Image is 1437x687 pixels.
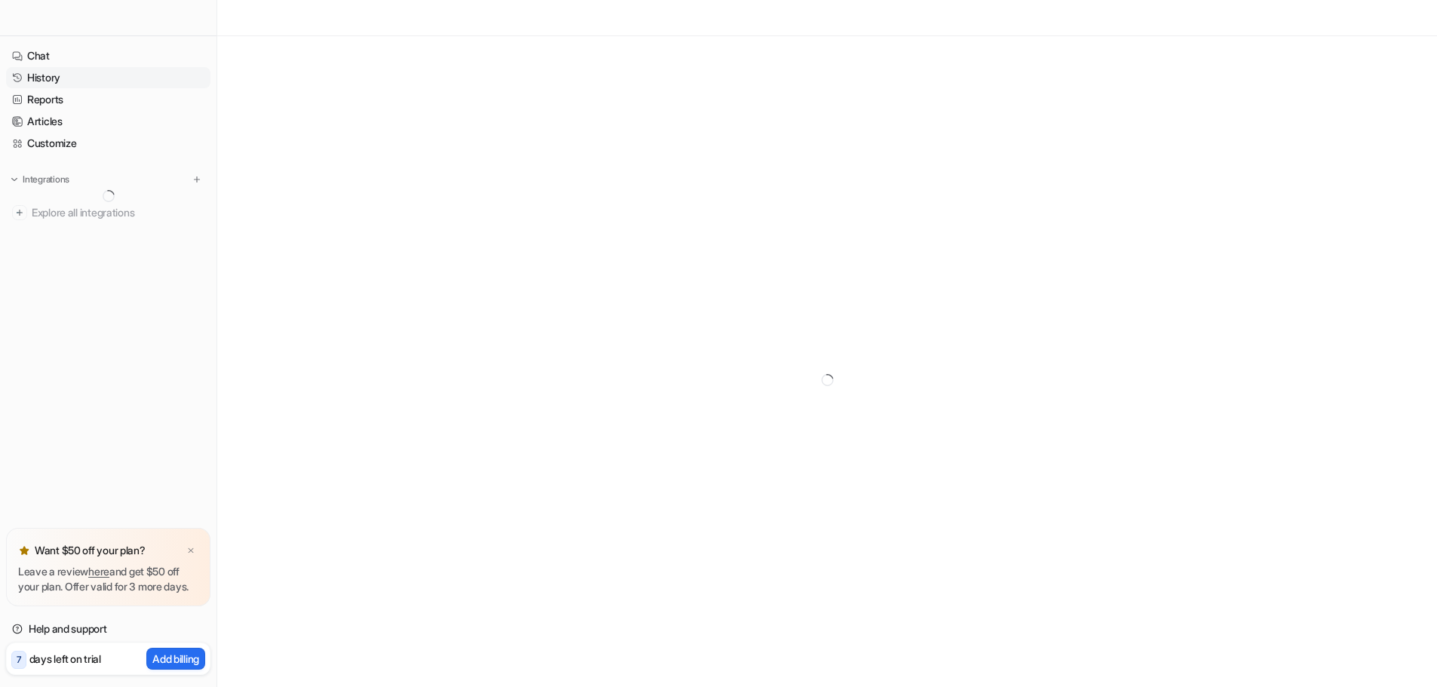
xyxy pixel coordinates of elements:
p: Leave a review and get $50 off your plan. Offer valid for 3 more days. [18,564,198,594]
img: expand menu [9,174,20,185]
p: days left on trial [29,651,101,667]
a: Articles [6,111,210,132]
a: Reports [6,89,210,110]
img: explore all integrations [12,205,27,220]
span: Explore all integrations [32,201,204,225]
a: Explore all integrations [6,202,210,223]
a: Customize [6,133,210,154]
a: Chat [6,45,210,66]
p: 7 [17,653,21,667]
p: Want $50 off your plan? [35,543,146,558]
button: Integrations [6,172,74,187]
p: Add billing [152,651,199,667]
img: star [18,544,30,557]
img: menu_add.svg [192,174,202,185]
img: x [186,546,195,556]
a: here [88,565,109,578]
button: Add billing [146,648,205,670]
a: Help and support [6,618,210,639]
a: History [6,67,210,88]
p: Integrations [23,173,69,186]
